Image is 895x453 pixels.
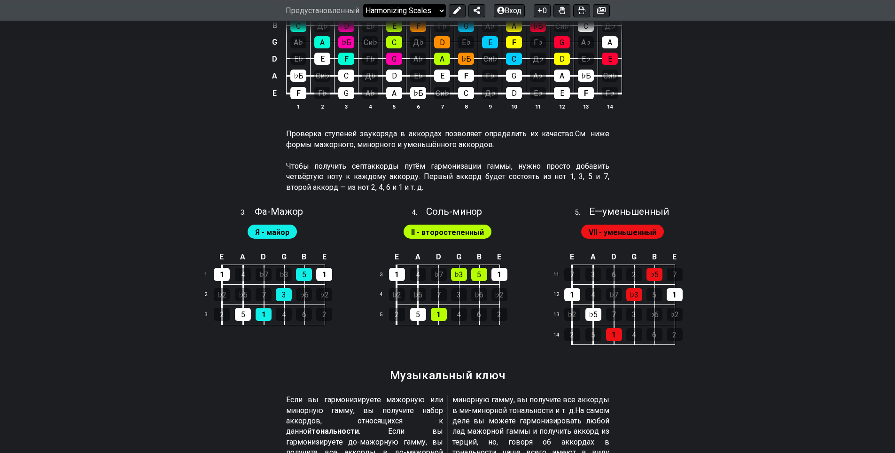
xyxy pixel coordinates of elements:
ya-tr-span: F [464,71,468,80]
div: 5 [410,308,426,321]
div: 7 [431,288,447,301]
ya-tr-span: - [449,206,452,217]
ya-tr-span: ♭6 [300,290,309,299]
ya-tr-span: E [219,252,224,261]
ya-tr-span: - [267,206,271,217]
div: 7 [564,268,580,281]
ya-tr-span: Музыкальный ключ [390,369,506,382]
td: 5 [374,305,397,325]
div: 5 [585,328,601,341]
ya-tr-span: А♭ [366,89,375,98]
ya-tr-span: Я - майор [255,228,289,237]
div: 1 [214,268,230,281]
ya-tr-span: Чтобы получить септаккорды путём гармонизации гаммы, нужно просто добавить четвёртую ноту к каждо... [286,162,609,192]
ya-tr-span: C [464,89,468,98]
ya-tr-span: D [611,252,616,261]
ya-tr-span: D [272,55,277,63]
ya-tr-span: Если вы гармонизируете мажорную или минорную гамму, вы получите набор аккордов, относящихся к данной [286,395,443,436]
div: 7 [667,268,683,281]
ya-tr-span: E [497,252,501,261]
ya-tr-span: C [392,38,397,47]
button: Переключение ловкости для всех наборов [553,4,570,17]
ya-tr-span: ♭2 [218,290,226,299]
ya-tr-span: G [631,252,637,261]
div: 7 [256,288,272,301]
div: ♭5 [585,308,601,321]
ya-tr-span: A [440,55,444,63]
ya-tr-span: A [272,71,277,80]
div: ♭2 [316,288,332,301]
span: Сначала включите режим полного редактирования [255,226,289,239]
ya-tr-span: См. ниже формы мажорного, минорного и уменьшённого аккордов. [286,129,609,148]
select: Предустановленный [363,4,446,17]
span: 4 . [412,208,426,218]
ya-tr-span: Вход [505,6,521,15]
div: 4 [626,328,642,341]
ya-tr-span: F [512,38,516,47]
button: Создать образ [593,4,610,17]
span: Сначала включите режим полного редактирования [411,226,484,239]
button: 0 [534,4,551,17]
ya-tr-span: Д♭ [605,22,615,31]
div: 5 [235,308,251,321]
td: 14 [549,325,572,345]
ya-tr-span: E♭ [582,55,591,63]
div: 4 [585,288,601,301]
ya-tr-span: C [584,22,588,31]
th: 1 [287,102,311,111]
ya-tr-span: F [296,89,301,98]
ya-tr-span: E [320,55,325,63]
div: 6 [606,268,622,281]
ya-tr-span: Д♭ [365,71,376,80]
div: 4 [410,268,426,281]
ya-tr-span: Г♭ [486,71,495,80]
div: 3 [626,308,642,321]
ya-tr-span: E [322,252,327,261]
ya-tr-span: Си♭ [436,89,449,98]
ya-tr-span: F [416,22,420,31]
ya-tr-span: E [488,38,492,47]
ya-tr-span: Г♭ [438,22,447,31]
td: 13 [549,305,572,325]
ya-tr-span: II - второстепенный [411,228,484,237]
div: 3 [585,268,601,281]
div: 1 [606,328,622,341]
div: 6 [296,308,312,321]
div: 4 [276,308,292,321]
td: 1 [199,265,221,285]
ya-tr-span: C [512,55,516,63]
div: 6 [471,308,487,321]
ya-tr-span: E♭ [294,55,303,63]
ya-tr-span: D [512,89,517,98]
div: ♭2 [389,288,405,301]
div: ♭6 [646,308,662,321]
ya-tr-span: D [344,22,349,31]
ya-tr-span: ♭Б [342,38,351,47]
div: 2 [214,308,230,321]
th: 5 [382,102,406,111]
th: 12 [550,102,574,111]
ya-tr-span: E [570,252,574,261]
td: 3 [374,265,397,285]
ya-tr-span: G [512,71,516,80]
div: 2 [491,308,507,321]
ya-tr-span: E [392,22,397,31]
ya-tr-span: ♭7 [609,290,618,299]
button: Поделиться Предустановкой [468,4,485,17]
ya-tr-span: F [584,89,588,98]
ya-tr-span: Соль [426,206,449,217]
ya-tr-span: Г♭ [606,89,615,98]
div: 2 [389,308,405,321]
ya-tr-span: уменьшенный [602,206,669,217]
ya-tr-span: Г♭ [318,89,327,98]
ya-tr-span: Д♭ [533,55,544,63]
ya-tr-span: G [456,252,461,261]
ya-tr-span: Си♭ [483,55,497,63]
ya-tr-span: E♭ [414,71,423,80]
div: ♭2 [667,308,683,321]
ya-tr-span: — [595,206,602,217]
ya-tr-span: Г♭ [366,55,375,63]
ya-tr-span: A [240,252,245,261]
ya-tr-span: E♭ [462,38,471,47]
ya-tr-span: Д♭ [413,38,424,47]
